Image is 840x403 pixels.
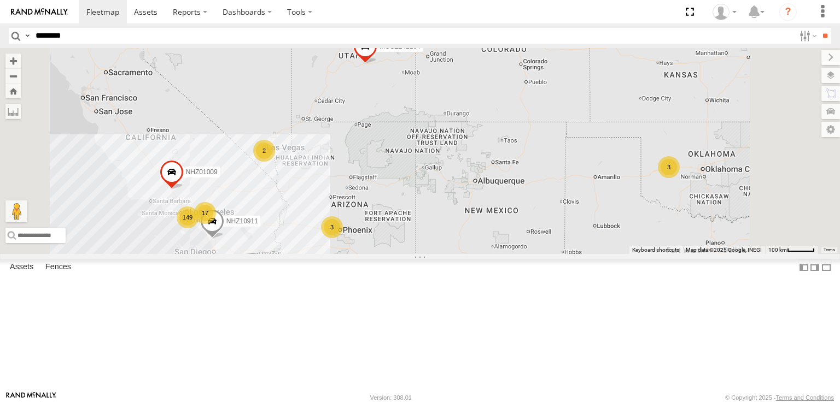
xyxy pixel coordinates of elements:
[798,259,809,275] label: Dock Summary Table to the Left
[5,104,21,119] label: Measure
[5,54,21,68] button: Zoom in
[194,202,216,224] div: 17
[658,156,680,178] div: 3
[23,28,32,44] label: Search Query
[11,8,68,16] img: rand-logo.svg
[779,3,797,21] i: ?
[321,216,343,238] div: 3
[709,4,740,20] div: Zulema McIntosch
[795,28,819,44] label: Search Filter Options
[6,392,56,403] a: Visit our Website
[686,247,762,253] span: Map data ©2025 Google, INEGI
[226,217,258,225] span: NHZ10911
[380,43,421,50] span: MCCZ242164
[821,122,840,137] label: Map Settings
[4,260,39,275] label: Assets
[821,259,832,275] label: Hide Summary Table
[177,206,199,228] div: 149
[5,68,21,84] button: Zoom out
[40,260,77,275] label: Fences
[370,394,412,401] div: Version: 308.01
[186,168,218,176] span: NHZ01009
[776,394,834,401] a: Terms and Conditions
[5,84,21,98] button: Zoom Home
[809,259,820,275] label: Dock Summary Table to the Right
[5,200,27,222] button: Drag Pegman onto the map to open Street View
[765,246,818,254] button: Map Scale: 100 km per 47 pixels
[253,140,275,162] div: 2
[824,247,835,252] a: Terms (opens in new tab)
[632,246,679,254] button: Keyboard shortcuts
[725,394,834,401] div: © Copyright 2025 -
[768,247,787,253] span: 100 km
